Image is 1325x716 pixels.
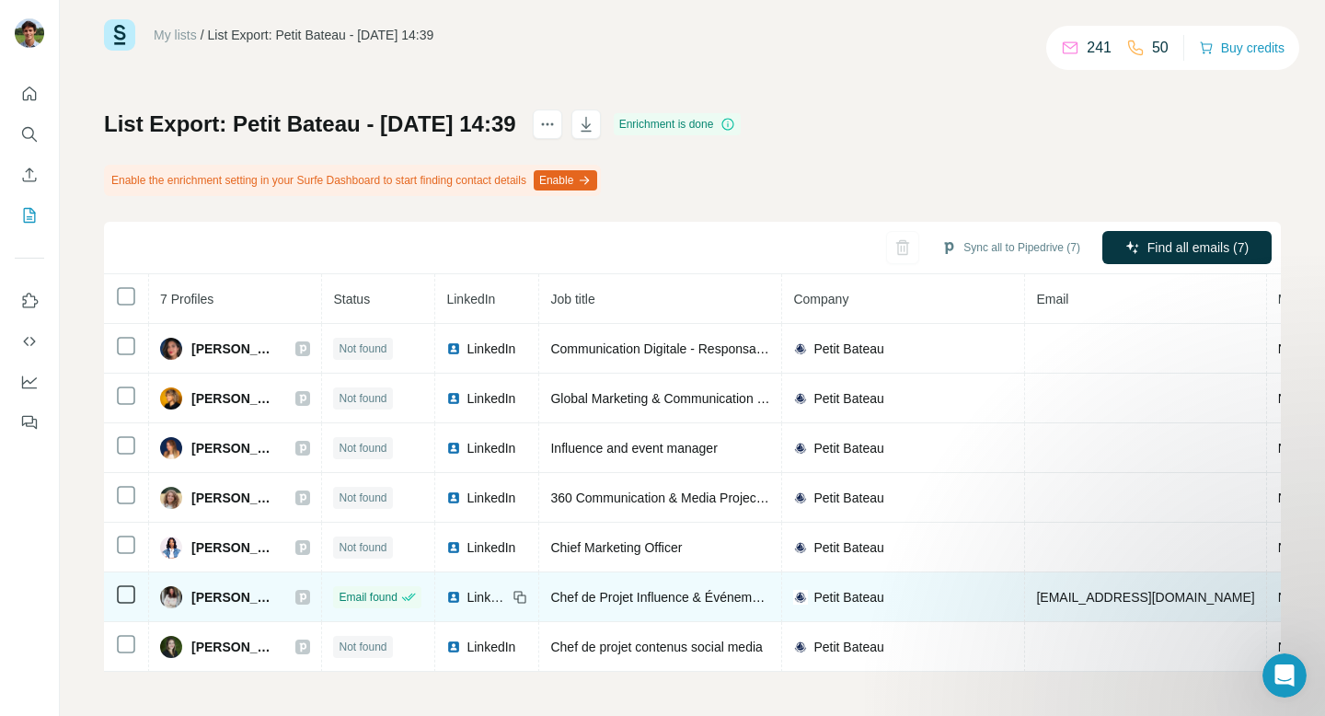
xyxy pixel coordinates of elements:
[467,439,515,457] span: LinkedIn
[160,437,182,459] img: Avatar
[614,113,742,135] div: Enrichment is done
[191,389,277,408] span: [PERSON_NAME]
[191,489,277,507] span: [PERSON_NAME]
[15,284,44,318] button: Use Surfe on LinkedIn
[793,640,808,654] img: company-logo
[446,491,461,505] img: LinkedIn logo
[104,110,516,139] h1: List Export: Petit Bateau - [DATE] 14:39
[534,170,597,191] button: Enable
[1147,238,1249,257] span: Find all emails (7)
[1087,37,1112,59] p: 241
[813,389,883,408] span: Petit Bateau
[1036,292,1068,306] span: Email
[191,588,277,606] span: [PERSON_NAME]
[446,441,461,456] img: LinkedIn logo
[160,537,182,559] img: Avatar
[15,199,44,232] button: My lists
[15,18,44,48] img: Avatar
[339,589,397,606] span: Email found
[550,640,762,654] span: Chef de projet contenus social media
[467,638,515,656] span: LinkedIn
[160,338,182,360] img: Avatar
[339,539,386,556] span: Not found
[550,441,717,456] span: Influence and event manager
[15,365,44,398] button: Dashboard
[813,538,883,557] span: Petit Bateau
[550,391,801,406] span: Global Marketing & Communication Director
[1262,653,1307,698] iframe: Intercom live chat
[191,538,277,557] span: [PERSON_NAME]
[15,77,44,110] button: Quick start
[793,441,808,456] img: company-logo
[208,26,434,44] div: List Export: Petit Bateau - [DATE] 14:39
[813,588,883,606] span: Petit Bateau
[928,234,1093,261] button: Sync all to Pipedrive (7)
[550,341,950,356] span: Communication Digitale - Responsable Pôle Social Media et Influence
[813,638,883,656] span: Petit Bateau
[154,28,197,42] a: My lists
[813,489,883,507] span: Petit Bateau
[793,391,808,406] img: company-logo
[446,341,461,356] img: LinkedIn logo
[793,590,808,605] img: company-logo
[339,341,386,357] span: Not found
[15,325,44,358] button: Use Surfe API
[550,590,782,605] span: Chef de Projet Influence & Événementiel
[446,540,461,555] img: LinkedIn logo
[201,26,204,44] li: /
[467,389,515,408] span: LinkedIn
[160,487,182,509] img: Avatar
[191,638,277,656] span: [PERSON_NAME]
[191,439,277,457] span: [PERSON_NAME]
[446,640,461,654] img: LinkedIn logo
[813,340,883,358] span: Petit Bateau
[813,439,883,457] span: Petit Bateau
[160,292,213,306] span: 7 Profiles
[550,491,813,505] span: 360 Communication & Media Project Manager
[333,292,370,306] span: Status
[1102,231,1272,264] button: Find all emails (7)
[15,118,44,151] button: Search
[104,19,135,51] img: Surfe Logo
[793,292,848,306] span: Company
[793,540,808,555] img: company-logo
[467,340,515,358] span: LinkedIn
[104,165,601,196] div: Enable the enrichment setting in your Surfe Dashboard to start finding contact details
[793,491,808,505] img: company-logo
[15,406,44,439] button: Feedback
[1278,292,1316,306] span: Mobile
[467,489,515,507] span: LinkedIn
[339,440,386,456] span: Not found
[339,390,386,407] span: Not found
[191,340,277,358] span: [PERSON_NAME]
[793,341,808,356] img: company-logo
[339,490,386,506] span: Not found
[160,636,182,658] img: Avatar
[550,292,594,306] span: Job title
[160,387,182,410] img: Avatar
[339,639,386,655] span: Not found
[446,590,461,605] img: LinkedIn logo
[446,292,495,306] span: LinkedIn
[1152,37,1169,59] p: 50
[1199,35,1285,61] button: Buy credits
[160,586,182,608] img: Avatar
[1036,590,1254,605] span: [EMAIL_ADDRESS][DOMAIN_NAME]
[467,588,507,606] span: LinkedIn
[15,158,44,191] button: Enrich CSV
[446,391,461,406] img: LinkedIn logo
[550,540,682,555] span: Chief Marketing Officer
[467,538,515,557] span: LinkedIn
[533,110,562,139] button: actions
